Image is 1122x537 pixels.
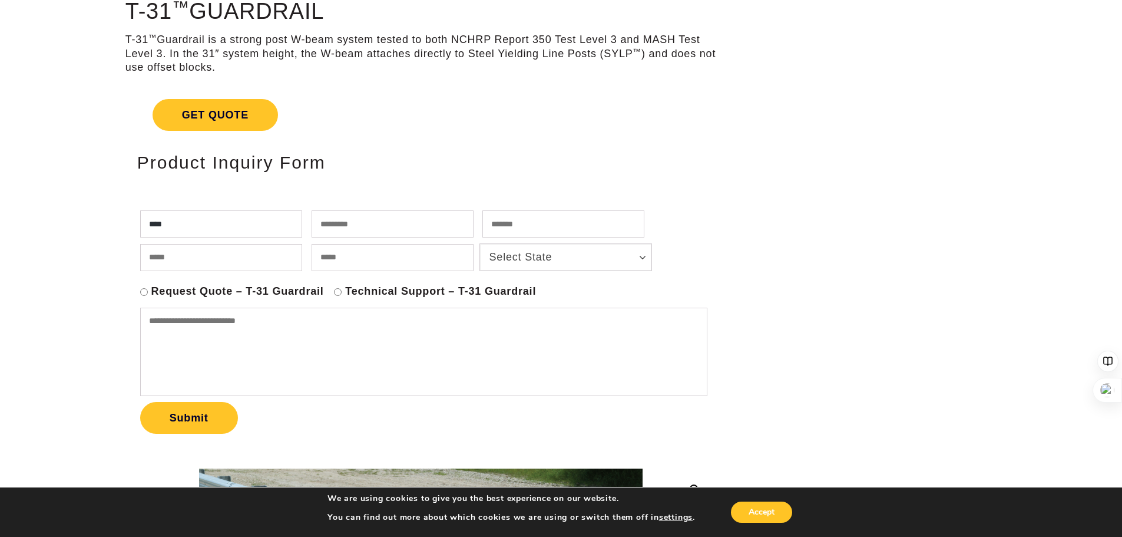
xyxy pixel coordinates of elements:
button: Submit [140,402,238,434]
button: settings [659,512,693,523]
sup: ™ [148,33,157,42]
sup: ™ [633,47,641,56]
p: T-31 Guardrail is a strong post W-beam system tested to both NCHRP Report 350 Test Level 3 and MA... [125,33,716,74]
label: Technical Support – T-31 Guardrail [345,285,536,298]
p: You can find out more about which cookies we are using or switch them off in . [327,512,695,523]
label: Request Quote – T-31 Guardrail [151,285,324,298]
p: We are using cookies to give you the best experience on our website. [327,493,695,504]
h2: Product Inquiry Form [137,153,704,172]
button: Accept [731,502,792,523]
a: Get Quote [125,85,716,145]
span: Select State [489,249,630,265]
a: Select State [480,244,651,271]
span: Get Quote [153,99,278,131]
